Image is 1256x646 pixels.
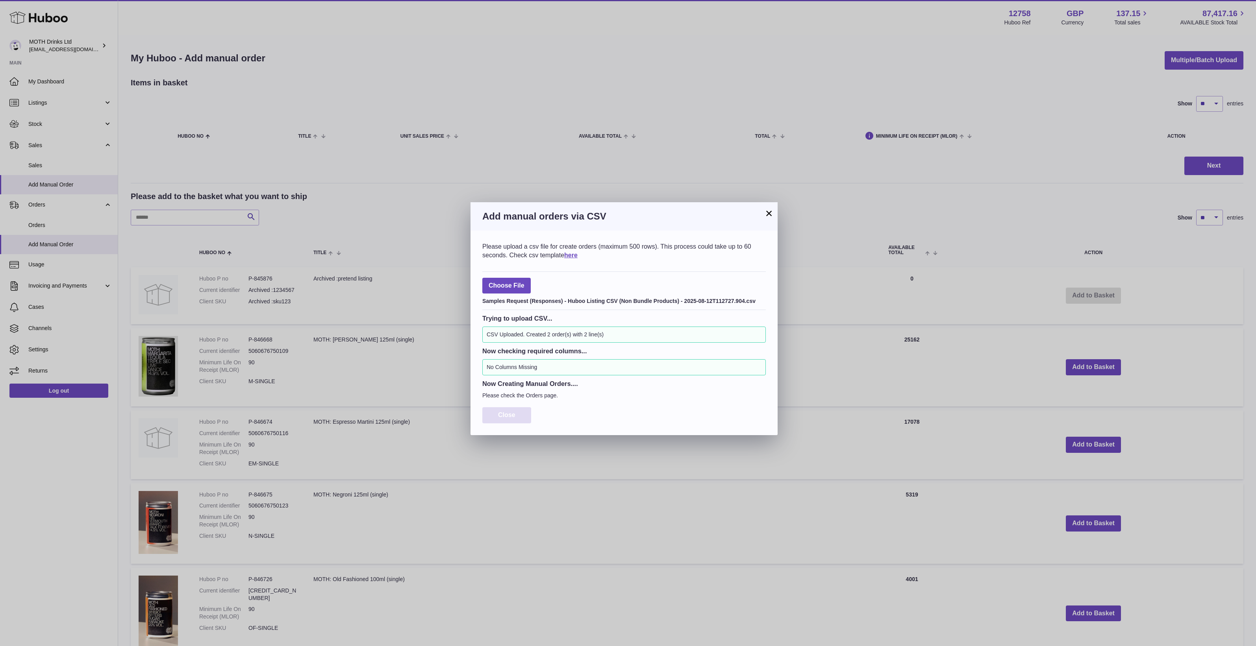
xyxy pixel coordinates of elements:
span: Choose File [482,278,531,294]
a: here [564,252,578,258]
h3: Trying to upload CSV... [482,314,766,323]
h3: Add manual orders via CSV [482,210,766,223]
h3: Now Creating Manual Orders.... [482,379,766,388]
h3: Now checking required columns... [482,347,766,355]
button: Close [482,407,531,423]
div: Samples Request (Responses) - Huboo Listing CSV (Non Bundle Products) - 2025-08-12T112727.904.csv [482,295,766,305]
p: Please check the Orders page. [482,392,766,399]
button: × [764,209,774,218]
div: CSV Uploaded. Created 2 order(s) with 2 line(s) [482,327,766,343]
div: Please upload a csv file for create orders (maximum 500 rows). This process could take up to 60 s... [482,242,766,259]
div: No Columns Missing [482,359,766,375]
span: Close [498,412,515,418]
